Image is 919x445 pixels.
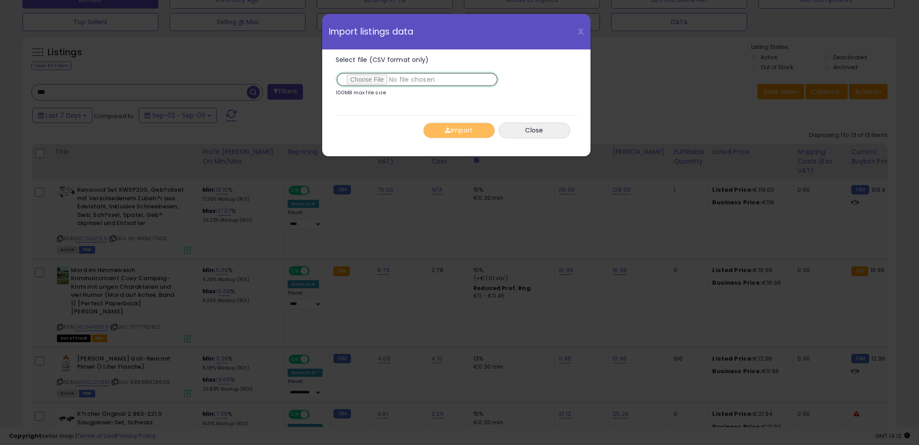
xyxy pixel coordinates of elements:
button: Import [423,123,495,138]
p: 100MB max file size [336,90,386,95]
span: Import listings data [329,27,414,36]
span: Select file (CSV format only) [336,55,429,64]
button: Close [499,123,570,138]
span: X [578,25,584,38]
